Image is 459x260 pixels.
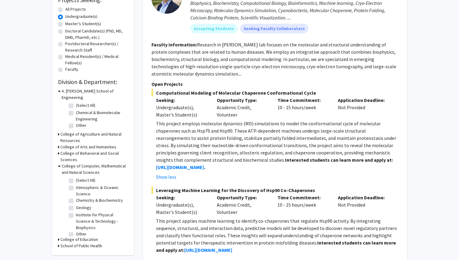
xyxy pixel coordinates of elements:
strong: . [204,164,205,170]
div: 10 - 15 hours/week [273,194,334,216]
label: (Select All) [76,177,95,184]
label: All Projects [65,6,86,12]
iframe: Chat [5,233,26,255]
h3: A. [PERSON_NAME] School of Engineering [62,88,128,101]
label: Chemistry & Biochemistry [76,197,123,204]
label: Faculty [65,66,78,73]
span: Leveraging Machine Learning for the Discovery of Hsp90 Co-Chaperones [151,187,399,194]
mat-chip: Seeking Faculty Collaborators [240,24,308,33]
div: Academic Credit, Volunteer [212,194,273,216]
mat-chip: Accepting Students [190,24,238,33]
p: Time Commitment: [277,194,329,201]
a: [URL][DOMAIN_NAME] [184,247,232,253]
label: (Select All) [76,102,95,109]
div: Not Provided [333,96,394,118]
h3: College of Agriculture and Natural Resources [60,131,128,144]
div: 10 - 15 hours/week [273,96,334,118]
p: Application Deadline: [338,194,389,201]
p: This project applies machine learning to identify co-chaperones that regulate Hsp90 activity. By ... [156,217,399,254]
h3: School of Public Health [60,243,102,249]
label: Undergraduate(s) [65,13,97,20]
div: Academic Credit, Volunteer [212,96,273,118]
label: Postdoctoral Researcher(s) / Research Staff [65,41,128,53]
label: Institute for Physical Science & Technology - Biophysics [76,212,126,231]
label: Medical Resident(s) / Medical Fellow(s) [65,53,128,66]
p: Opportunity Type: [217,96,268,104]
label: Chemical & Biomolecular Engineering [76,110,126,122]
p: Application Deadline: [338,96,389,104]
div: Undergraduate(s), Master's Student(s) [156,104,208,118]
label: Atmospheric & Oceanic Science [76,184,126,197]
p: Seeking: [156,96,208,104]
h3: College of Arts and Humanities [60,144,116,150]
button: Show less [156,173,176,181]
span: Computational Modeling of Molecular Chaperone Conformational Cycle [151,89,399,96]
p: Time Commitment: [277,96,329,104]
label: Other [76,231,87,237]
b: Faculty Information: [151,42,197,48]
h3: College of Education [60,236,98,243]
div: Undergraduate(s), Master's Student(s) [156,201,208,216]
p: Seeking: [156,194,208,201]
h3: College of Computer, Mathematical and Natural Sciences [62,163,128,176]
div: Not Provided [333,194,394,216]
a: [URL][DOMAIN_NAME] [156,164,204,170]
p: Opportunity Type: [217,194,268,201]
label: Other [76,122,87,129]
label: Geology [76,204,91,211]
p: This project employs molecular dynamics (MD) simulations to model the conformational cycle of mol... [156,120,399,171]
h2: Division & Department: [58,78,128,86]
h3: College of Behavioral and Social Sciences [60,150,128,163]
p: Open Projects [151,80,399,88]
fg-read-more: Research in [PERSON_NAME] lab focuses on the molecular and structural understanding of protein co... [151,42,396,77]
strong: Interested students can learn more and apply at: [285,157,393,163]
label: Master's Student(s) [65,21,101,27]
label: Doctoral Candidate(s) (PhD, MD, DMD, PharmD, etc.) [65,28,128,41]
